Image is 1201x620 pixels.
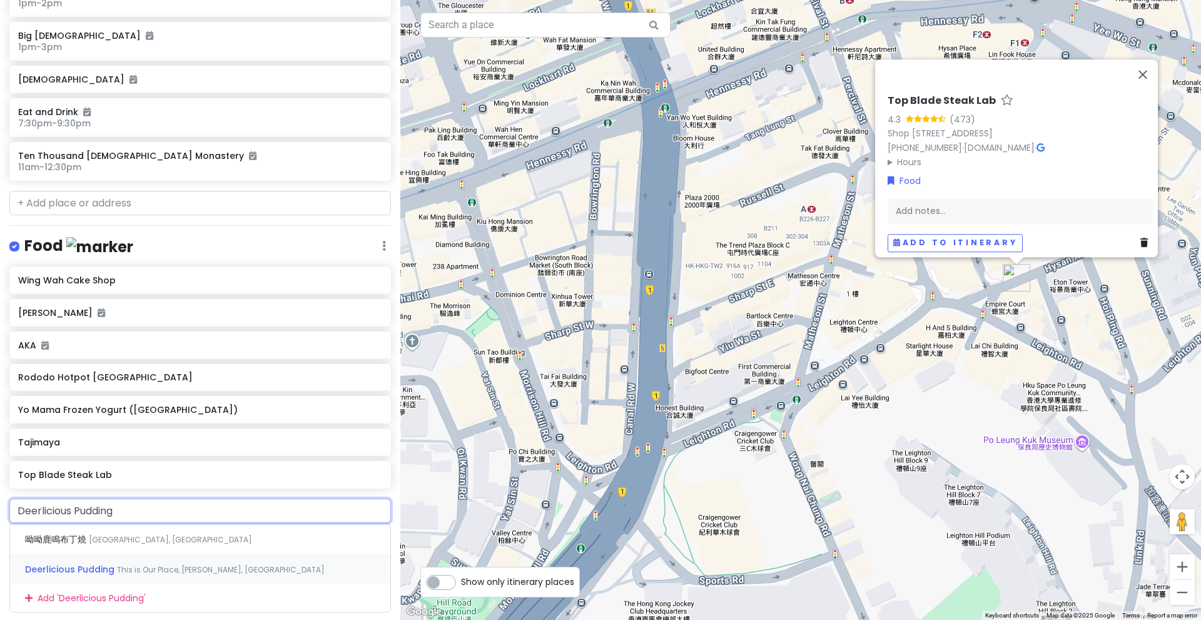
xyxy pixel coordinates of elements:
[461,575,574,589] span: Show only itinerary places
[18,150,382,161] h6: Ten Thousand [DEMOGRAPHIC_DATA] Monastery
[18,41,62,53] span: 1pm - 3pm
[98,308,105,317] i: Added to itinerary
[403,604,445,620] img: Google
[888,113,906,126] div: 4.3
[888,155,1153,169] summary: Hours
[888,141,962,154] a: [PHONE_NUMBER]
[9,499,391,524] input: + Add place or address
[18,469,382,480] h6: Top Blade Steak Lab
[1170,554,1195,579] button: Zoom in
[964,141,1035,154] a: [DOMAIN_NAME]
[41,341,49,350] i: Added to itinerary
[18,340,382,351] h6: AKA
[1170,464,1195,489] button: Map camera controls
[888,127,993,140] a: Shop [STREET_ADDRESS]
[146,31,153,40] i: Added to itinerary
[950,113,975,126] div: (473)
[1046,612,1115,619] span: Map data ©2025 Google
[1170,509,1195,534] button: Drag Pegman onto the map to open Street View
[888,94,996,108] h6: Top Blade Steak Lab
[1001,94,1013,108] a: Star place
[18,404,382,415] h6: Yo Mama Frozen Yogurt ([GEOGRAPHIC_DATA])
[25,563,117,576] span: Deerlicious Pudding
[888,94,1153,169] div: · ·
[420,13,671,38] input: Search a place
[89,534,252,545] span: [GEOGRAPHIC_DATA], [GEOGRAPHIC_DATA]
[10,584,390,612] div: Add ' Deerlicious Pudding '
[9,191,391,216] input: + Add place or address
[888,234,1023,252] button: Add to itinerary
[18,117,91,130] span: 7:30pm - 9:30pm
[18,307,382,318] h6: [PERSON_NAME]
[18,437,382,448] h6: Tajimaya
[18,275,382,286] h6: Wing Wah Cake Shop
[129,75,137,84] i: Added to itinerary
[66,237,133,257] img: marker
[117,564,325,575] span: This is Our Place, [PERSON_NAME], [GEOGRAPHIC_DATA]
[249,151,256,160] i: Added to itinerary
[18,372,382,383] h6: Rododo Hotpot [GEOGRAPHIC_DATA]
[985,611,1039,620] button: Keyboard shortcuts
[888,198,1153,224] div: Add notes...
[24,236,133,257] h4: Food
[18,161,81,173] span: 11am - 12:30pm
[1128,59,1158,89] button: Close
[1140,236,1153,250] a: Delete place
[403,604,445,620] a: Open this area in Google Maps (opens a new window)
[1122,612,1140,619] a: Terms (opens in new tab)
[888,174,921,188] a: Food
[18,30,382,41] h6: Big [DEMOGRAPHIC_DATA]
[1147,612,1197,619] a: Report a map error
[1036,143,1045,152] i: Google Maps
[25,533,89,546] span: 呦呦鹿鳴布丁燒
[18,106,382,118] h6: Eat and Drink
[18,74,382,85] h6: [DEMOGRAPHIC_DATA]
[1003,264,1030,292] div: Top Blade Steak Lab
[83,108,91,116] i: Added to itinerary
[1170,580,1195,605] button: Zoom out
